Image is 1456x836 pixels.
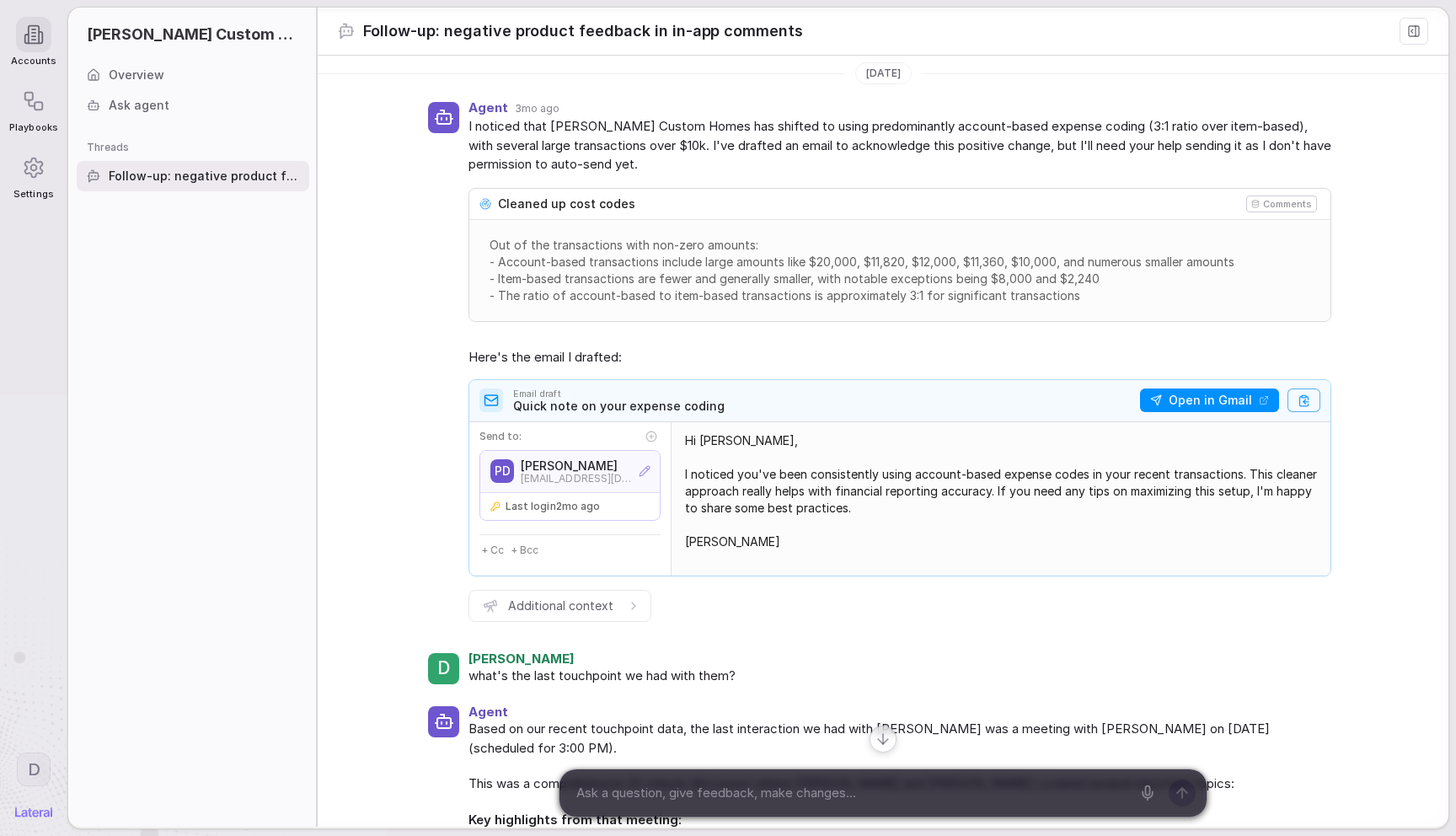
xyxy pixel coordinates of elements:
[513,387,725,400] span: Email draft
[13,189,53,200] span: Settings
[476,542,509,559] button: + Cc
[1246,196,1317,212] span: Comments
[506,542,543,559] button: + Bcc
[87,24,302,46] span: [PERSON_NAME] Custom Homes
[866,67,901,80] span: [DATE]
[77,161,309,191] a: Follow-up: negative product feedback in in-app comments
[109,168,299,185] span: Follow-up: negative product feedback in in-app comments
[9,8,57,75] a: Accounts
[468,667,1331,686] span: what's the last touchpoint we had with them?
[468,705,508,718] span: Agent
[109,97,169,114] span: Ask agent
[468,652,575,665] span: [PERSON_NAME]
[77,90,309,121] a: Ask agent
[87,141,129,154] span: Threads
[109,67,164,83] span: Overview
[479,430,522,443] span: Send to :
[9,142,57,208] a: Settings
[468,101,508,115] span: Agent
[515,102,559,115] span: 3mo ago
[685,432,1317,550] span: Hi [PERSON_NAME], I noticed you've been consistently using account-based expense codes in your re...
[513,398,725,415] span: Quick note on your expense coding
[511,544,538,557] span: + Bcc
[437,657,450,679] span: D
[468,117,1331,174] span: I noticed that [PERSON_NAME] Custom Homes has shifted to using predominantly account-based expens...
[468,812,682,828] strong: Key highlights from that meeting:
[77,60,309,90] a: Overview
[363,20,803,42] span: Follow-up: negative product feedback in in-app comments
[498,196,635,212] span: Cleaned up cost codes
[490,237,1310,304] span: Out of the transactions with non-zero amounts: - Account-based transactions include large amounts...
[468,349,1331,366] span: Here's the email I drafted:
[468,720,1331,758] span: Based on our recent touchpoint data, the last interaction we had with [PERSON_NAME] was a meeting...
[508,598,613,614] span: Additional context
[11,56,56,67] span: Accounts
[15,807,52,817] img: Lateral
[9,122,57,133] span: Playbooks
[28,758,40,780] span: D
[9,75,57,142] a: Playbooks
[1140,389,1279,412] button: Open in Gmail
[481,544,504,557] span: + Cc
